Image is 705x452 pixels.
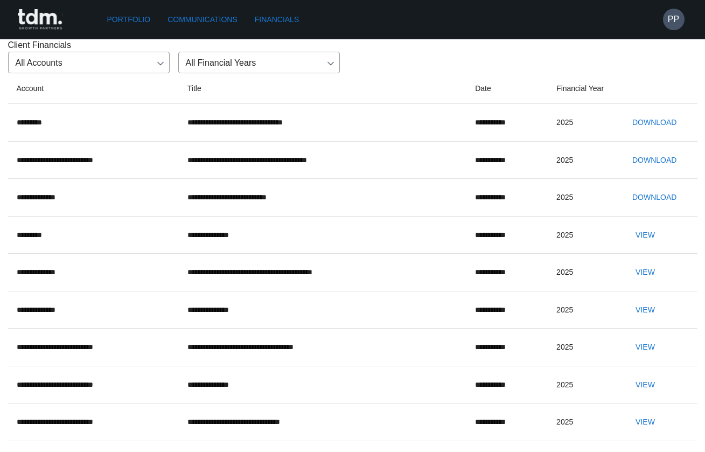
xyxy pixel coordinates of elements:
[628,187,681,207] button: Download
[548,329,619,366] td: 2025
[628,337,662,357] button: View
[548,141,619,179] td: 2025
[628,375,662,395] button: View
[8,73,179,104] th: Account
[548,366,619,404] td: 2025
[548,73,619,104] th: Financial Year
[628,150,681,170] button: Download
[466,73,548,104] th: Date
[179,73,466,104] th: Title
[628,225,662,245] button: View
[663,9,685,30] button: PP
[548,104,619,142] td: 2025
[668,13,679,26] h6: PP
[628,300,662,320] button: View
[548,179,619,217] td: 2025
[8,39,697,52] p: Client Financials
[628,262,662,282] button: View
[628,113,681,133] button: Download
[548,404,619,441] td: 2025
[8,52,170,73] div: All Accounts
[548,254,619,291] td: 2025
[178,52,340,73] div: All Financial Years
[628,412,662,432] button: View
[548,291,619,329] td: 2025
[103,10,155,30] a: Portfolio
[548,216,619,254] td: 2025
[163,10,242,30] a: Communications
[250,10,303,30] a: Financials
